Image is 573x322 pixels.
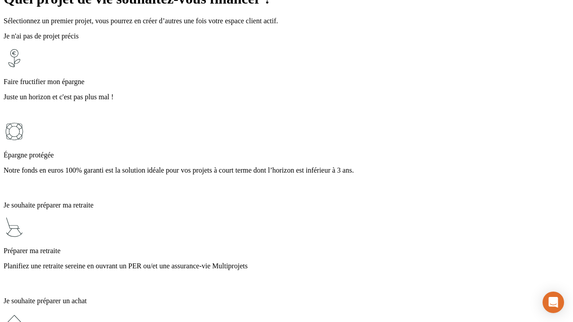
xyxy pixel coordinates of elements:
[4,262,569,270] p: Planifiez une retraite sereine en ouvrant un PER ou/et une assurance-vie Multiprojets
[4,151,569,159] p: Épargne protégée
[543,292,564,313] div: Open Intercom Messenger
[4,201,569,209] p: Je souhaite préparer ma retraite
[4,32,569,40] p: Je n'ai pas de projet précis
[4,78,569,86] p: Faire fructifier mon épargne
[4,93,569,101] p: Juste un horizon et c'est pas plus mal !
[4,166,569,174] p: Notre fonds en euros 100% garanti est la solution idéale pour vos projets à court terme dont l’ho...
[4,297,569,305] p: Je souhaite préparer un achat
[4,17,278,25] span: Sélectionnez un premier projet, vous pourrez en créer d’autres une fois votre espace client actif.
[4,247,569,255] p: Préparer ma retraite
